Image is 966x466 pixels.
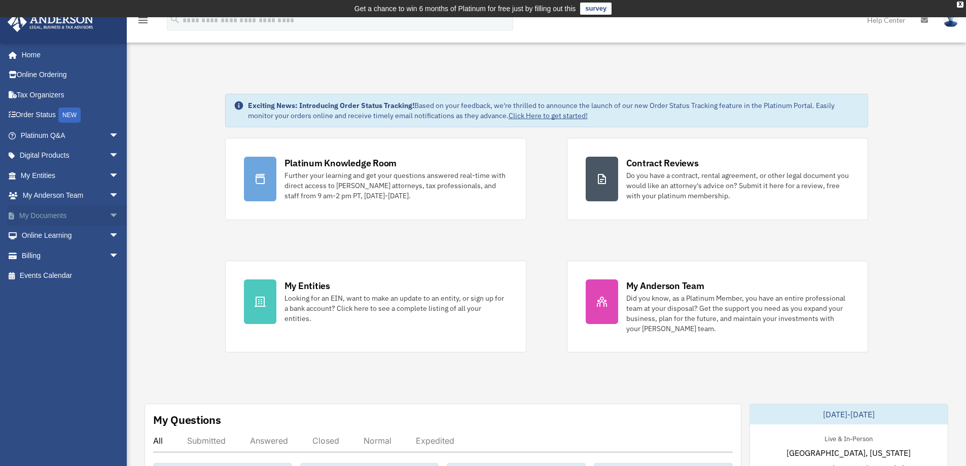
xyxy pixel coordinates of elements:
[109,125,129,146] span: arrow_drop_down
[7,226,134,246] a: Online Learningarrow_drop_down
[7,45,129,65] a: Home
[225,261,526,352] a: My Entities Looking for an EIN, want to make an update to an entity, or sign up for a bank accoun...
[7,105,134,126] a: Order StatusNEW
[109,226,129,246] span: arrow_drop_down
[225,138,526,220] a: Platinum Knowledge Room Further your learning and get your questions answered real-time with dire...
[250,436,288,446] div: Answered
[626,170,849,201] div: Do you have a contract, rental agreement, or other legal document you would like an attorney's ad...
[284,170,508,201] div: Further your learning and get your questions answered real-time with direct access to [PERSON_NAM...
[7,65,134,85] a: Online Ordering
[284,293,508,324] div: Looking for an EIN, want to make an update to an entity, or sign up for a bank account? Click her...
[169,14,181,25] i: search
[109,146,129,166] span: arrow_drop_down
[137,14,149,26] i: menu
[7,205,134,226] a: My Documentsarrow_drop_down
[750,404,948,424] div: [DATE]-[DATE]
[248,101,414,110] strong: Exciting News: Introducing Order Status Tracking!
[943,13,958,27] img: User Pic
[626,157,699,169] div: Contract Reviews
[416,436,454,446] div: Expedited
[7,266,134,286] a: Events Calendar
[580,3,612,15] a: survey
[816,433,881,443] div: Live & In-Person
[5,12,96,32] img: Anderson Advisors Platinum Portal
[957,2,963,8] div: close
[354,3,576,15] div: Get a chance to win 6 months of Platinum for free just by filling out this
[153,412,221,427] div: My Questions
[109,186,129,206] span: arrow_drop_down
[567,261,868,352] a: My Anderson Team Did you know, as a Platinum Member, you have an entire professional team at your...
[187,436,226,446] div: Submitted
[109,205,129,226] span: arrow_drop_down
[284,279,330,292] div: My Entities
[567,138,868,220] a: Contract Reviews Do you have a contract, rental agreement, or other legal document you would like...
[109,165,129,186] span: arrow_drop_down
[7,146,134,166] a: Digital Productsarrow_drop_down
[626,293,849,334] div: Did you know, as a Platinum Member, you have an entire professional team at your disposal? Get th...
[7,245,134,266] a: Billingarrow_drop_down
[109,245,129,266] span: arrow_drop_down
[284,157,397,169] div: Platinum Knowledge Room
[509,111,588,120] a: Click Here to get started!
[7,125,134,146] a: Platinum Q&Aarrow_drop_down
[312,436,339,446] div: Closed
[137,18,149,26] a: menu
[7,186,134,206] a: My Anderson Teamarrow_drop_down
[626,279,704,292] div: My Anderson Team
[7,85,134,105] a: Tax Organizers
[248,100,860,121] div: Based on your feedback, we're thrilled to announce the launch of our new Order Status Tracking fe...
[58,107,81,123] div: NEW
[364,436,391,446] div: Normal
[7,165,134,186] a: My Entitiesarrow_drop_down
[786,447,911,459] span: [GEOGRAPHIC_DATA], [US_STATE]
[153,436,163,446] div: All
